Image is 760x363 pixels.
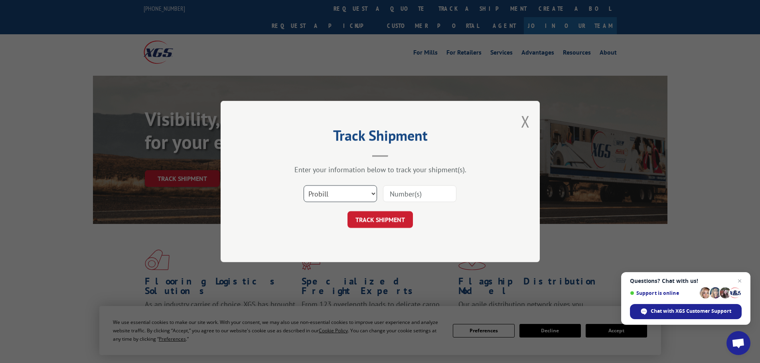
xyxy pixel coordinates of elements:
[630,304,742,319] div: Chat with XGS Customer Support
[521,111,530,132] button: Close modal
[630,290,697,296] span: Support is online
[630,278,742,284] span: Questions? Chat with us!
[735,276,744,286] span: Close chat
[651,308,731,315] span: Chat with XGS Customer Support
[726,331,750,355] div: Open chat
[383,185,456,202] input: Number(s)
[347,211,413,228] button: TRACK SHIPMENT
[261,165,500,174] div: Enter your information below to track your shipment(s).
[261,130,500,145] h2: Track Shipment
